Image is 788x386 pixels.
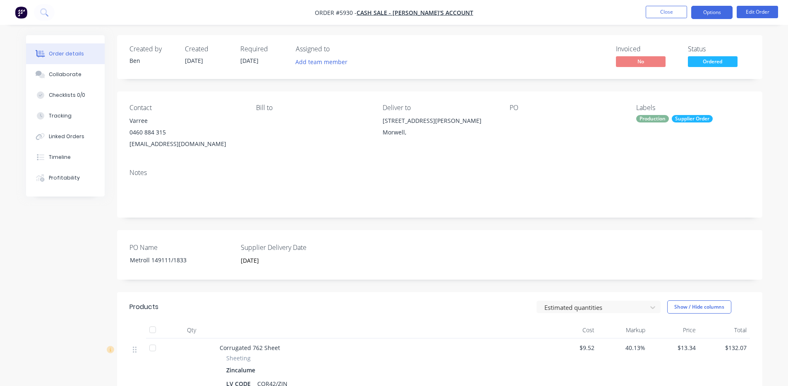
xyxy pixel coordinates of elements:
[226,364,259,376] div: Zincalume
[123,254,227,266] div: Metroll 149111/1833
[129,104,243,112] div: Contact
[702,343,747,352] span: $132.07
[240,57,259,65] span: [DATE]
[49,153,71,161] div: Timeline
[240,45,286,53] div: Required
[129,169,750,177] div: Notes
[688,56,738,67] span: Ordered
[129,56,175,65] div: Ben
[383,115,496,141] div: [STREET_ADDRESS][PERSON_NAME]Morwell,
[185,45,230,53] div: Created
[167,322,216,338] div: Qty
[688,56,738,69] button: Ordered
[26,105,105,126] button: Tracking
[598,322,649,338] div: Markup
[652,343,696,352] span: $13.34
[357,9,473,17] a: CASH SALE - [PERSON_NAME]'S ACCOUNT
[185,57,203,65] span: [DATE]
[315,9,357,17] span: Order #5930 -
[649,322,699,338] div: Price
[49,71,81,78] div: Collaborate
[636,104,750,112] div: Labels
[383,104,496,112] div: Deliver to
[256,104,369,112] div: Bill to
[241,242,344,252] label: Supplier Delivery Date
[547,322,598,338] div: Cost
[601,343,645,352] span: 40.13%
[49,91,85,99] div: Checklists 0/0
[129,127,243,138] div: 0460 884 315
[291,56,352,67] button: Add team member
[296,56,352,67] button: Add team member
[15,6,27,19] img: Factory
[616,45,678,53] div: Invoiced
[129,242,233,252] label: PO Name
[667,300,731,314] button: Show / Hide columns
[26,147,105,168] button: Timeline
[551,343,595,352] span: $9.52
[26,64,105,85] button: Collaborate
[129,115,243,150] div: Varree0460 884 315[EMAIL_ADDRESS][DOMAIN_NAME]
[49,174,80,182] div: Profitability
[296,45,378,53] div: Assigned to
[383,127,496,138] div: Morwell,
[26,85,105,105] button: Checklists 0/0
[672,115,713,122] div: Supplier Order
[26,43,105,64] button: Order details
[636,115,669,122] div: Production
[49,133,84,140] div: Linked Orders
[129,302,158,312] div: Products
[691,6,733,19] button: Options
[49,50,84,58] div: Order details
[737,6,778,18] button: Edit Order
[699,322,750,338] div: Total
[129,138,243,150] div: [EMAIL_ADDRESS][DOMAIN_NAME]
[510,104,623,112] div: PO
[383,115,496,127] div: [STREET_ADDRESS][PERSON_NAME]
[220,344,280,352] span: Corrugated 762 Sheet
[129,45,175,53] div: Created by
[129,115,243,127] div: Varree
[26,168,105,188] button: Profitability
[226,354,251,362] span: Sheeting
[646,6,687,18] button: Close
[688,45,750,53] div: Status
[235,254,338,267] input: Enter date
[49,112,72,120] div: Tracking
[26,126,105,147] button: Linked Orders
[616,56,666,67] span: No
